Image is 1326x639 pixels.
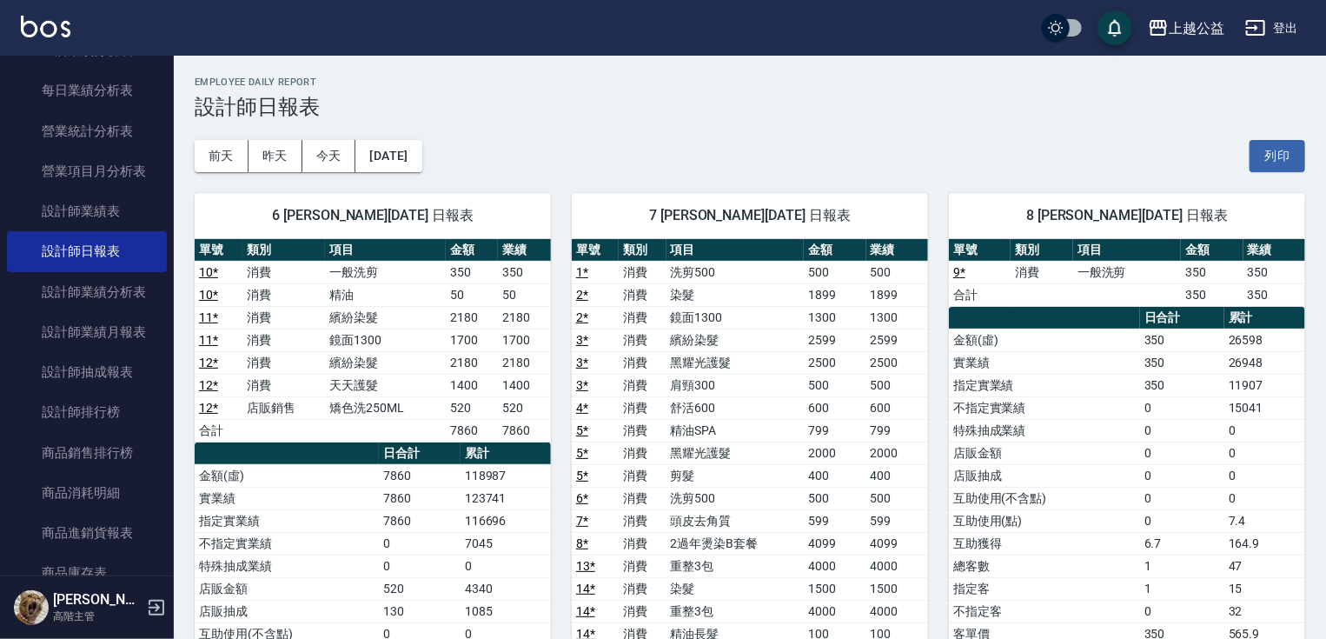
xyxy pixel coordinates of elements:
td: 400 [866,464,928,487]
td: 2000 [866,442,928,464]
td: 剪髮 [666,464,805,487]
td: 天天護髮 [325,374,446,396]
p: 高階主管 [53,609,142,624]
button: [DATE] [355,140,421,172]
a: 設計師排行榜 [7,392,167,432]
a: 商品銷售排行榜 [7,433,167,473]
td: 不指定實業績 [949,396,1140,419]
th: 項目 [325,239,446,262]
td: 精油SPA [666,419,805,442]
td: 消費 [619,351,666,374]
td: 4000 [866,600,928,622]
td: 26598 [1224,329,1305,351]
td: 350 [1181,261,1243,283]
td: 0 [1224,487,1305,509]
th: 金額 [1181,239,1243,262]
button: 列印 [1250,140,1305,172]
td: 1500 [866,577,928,600]
td: 鏡面1300 [666,306,805,329]
td: 消費 [619,419,666,442]
td: 互助獲得 [949,532,1140,555]
td: 500 [866,487,928,509]
td: 1899 [804,283,865,306]
td: 金額(虛) [195,464,379,487]
h5: [PERSON_NAME] [53,591,142,609]
td: 不指定客 [949,600,1140,622]
td: 0 [461,555,551,577]
a: 每日業績分析表 [7,70,167,110]
td: 消費 [619,396,666,419]
a: 營業項目月分析表 [7,151,167,191]
span: 8 [PERSON_NAME][DATE] 日報表 [970,207,1284,224]
td: 500 [804,374,865,396]
td: 消費 [242,261,325,283]
td: 350 [446,261,499,283]
td: 520 [446,396,499,419]
td: 7860 [379,509,461,532]
td: 消費 [619,555,666,577]
td: 不指定實業績 [195,532,379,555]
td: 1700 [446,329,499,351]
td: 0 [1224,442,1305,464]
td: 1400 [446,374,499,396]
td: 消費 [619,532,666,555]
td: 0 [1140,419,1224,442]
img: Logo [21,16,70,37]
td: 2180 [498,306,551,329]
td: 消費 [619,261,666,283]
td: 7860 [379,487,461,509]
td: 500 [804,261,865,283]
th: 累計 [461,443,551,465]
h3: 設計師日報表 [195,95,1305,119]
td: 1700 [498,329,551,351]
td: 消費 [619,374,666,396]
div: 上越公益 [1169,17,1224,39]
td: 矯色洗250ML [325,396,446,419]
button: 昨天 [249,140,302,172]
td: 1899 [866,283,928,306]
td: 2180 [446,306,499,329]
td: 118987 [461,464,551,487]
img: Person [14,590,49,625]
td: 1300 [804,306,865,329]
th: 類別 [1011,239,1072,262]
td: 4340 [461,577,551,600]
td: 舒活600 [666,396,805,419]
table: a dense table [195,239,551,443]
td: 1 [1140,555,1224,577]
span: 7 [PERSON_NAME][DATE] 日報表 [593,207,907,224]
th: 金額 [804,239,865,262]
td: 0 [1140,464,1224,487]
th: 累計 [1224,307,1305,329]
a: 設計師業績表 [7,191,167,231]
td: 2180 [498,351,551,374]
td: 0 [1140,509,1224,532]
td: 15 [1224,577,1305,600]
td: 消費 [619,306,666,329]
td: 4000 [804,555,865,577]
td: 2599 [866,329,928,351]
th: 業績 [1243,239,1306,262]
td: 7045 [461,532,551,555]
td: 50 [446,283,499,306]
table: a dense table [949,239,1305,307]
td: 0 [1140,487,1224,509]
td: 繽紛染髮 [666,329,805,351]
td: 520 [498,396,551,419]
td: 黑耀光護髮 [666,351,805,374]
button: 今天 [302,140,356,172]
td: 350 [1140,351,1224,374]
td: 重整3包 [666,555,805,577]
td: 350 [498,261,551,283]
td: 500 [804,487,865,509]
td: 4099 [804,532,865,555]
td: 799 [866,419,928,442]
td: 350 [1243,283,1306,306]
td: 店販抽成 [949,464,1140,487]
td: 特殊抽成業績 [949,419,1140,442]
a: 商品進銷貨報表 [7,513,167,553]
td: 599 [866,509,928,532]
td: 頭皮去角質 [666,509,805,532]
button: 上越公益 [1141,10,1231,46]
td: 指定實業績 [949,374,1140,396]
